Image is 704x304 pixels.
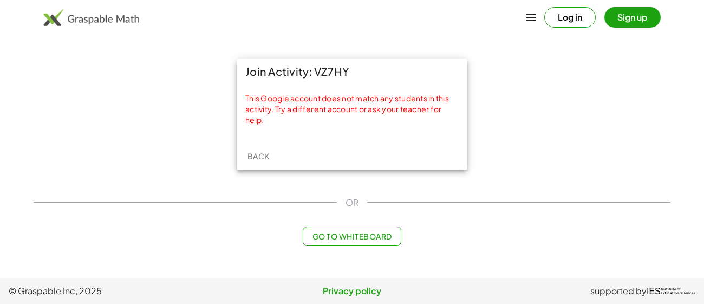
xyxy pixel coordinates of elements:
[647,284,695,297] a: IESInstitute ofEducation Sciences
[544,7,596,28] button: Log in
[312,231,392,241] span: Go to Whiteboard
[247,151,269,161] span: Back
[245,93,459,126] div: This Google account does not match any students in this activity. Try a different account or ask ...
[237,59,467,85] div: Join Activity: VZ7HY
[346,196,358,209] span: OR
[9,284,238,297] span: © Graspable Inc, 2025
[303,227,401,246] button: Go to Whiteboard
[647,286,661,296] span: IES
[590,284,647,297] span: supported by
[241,146,276,166] button: Back
[604,7,661,28] button: Sign up
[238,284,467,297] a: Privacy policy
[661,288,695,295] span: Institute of Education Sciences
